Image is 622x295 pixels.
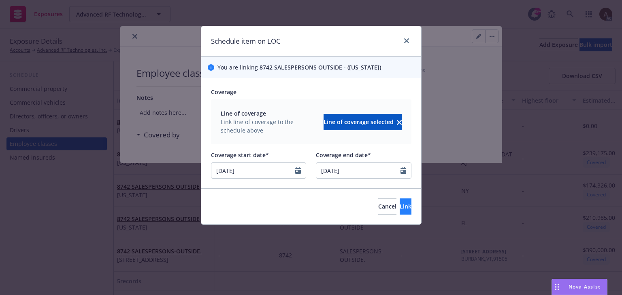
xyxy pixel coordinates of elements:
span: You are linking [217,63,381,72]
span: Coverage end date* [316,151,371,159]
span: Line of coverage selected [324,118,394,126]
span: 8742 SALESPERSONS OUTSIDE - ([US_STATE]) [260,63,381,71]
a: close [402,36,411,46]
span: Cancel [378,202,396,210]
input: MM/DD/YYYY [316,163,400,178]
input: MM/DD/YYYY [211,163,296,178]
span: Coverage [211,88,236,96]
div: Drag to move [552,279,562,295]
h1: Schedule item on LOC [211,36,281,46]
span: Nova Assist [569,283,601,290]
svg: Calendar [400,167,406,174]
svg: clear selection [397,120,402,125]
button: Cancel [378,198,396,215]
svg: Calendar [295,167,301,174]
span: Line of coverage [221,109,319,118]
button: Line of coverage selectedclear selection [324,114,402,130]
span: Link line of coverage to the schedule above [221,118,319,135]
button: Link [400,198,411,215]
span: Coverage start date* [211,151,269,159]
span: Link [400,202,411,210]
button: Nova Assist [552,279,607,295]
